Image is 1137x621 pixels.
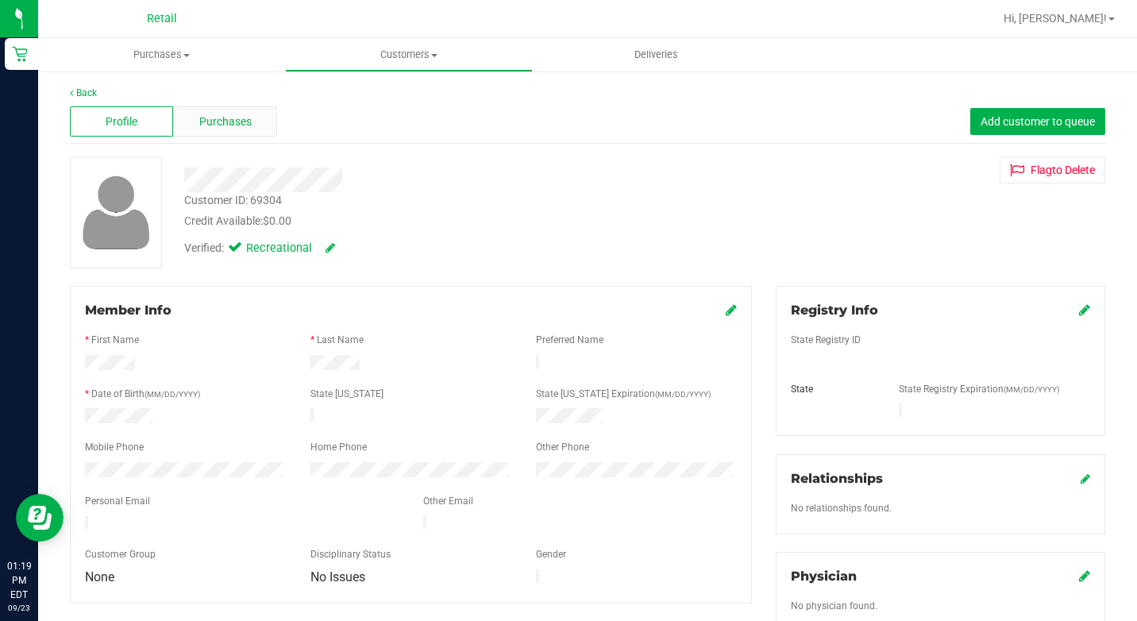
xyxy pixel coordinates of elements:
label: State Registry Expiration [899,382,1059,396]
span: Recreational [246,240,310,257]
span: No Issues [310,569,365,584]
label: State [US_STATE] [310,387,383,401]
inline-svg: Retail [12,46,28,62]
a: Purchases [38,38,285,71]
span: (MM/DD/YYYY) [145,390,200,399]
span: No physician found. [791,600,877,611]
a: Deliveries [533,38,780,71]
span: (MM/DD/YYYY) [1004,385,1059,394]
div: State [779,382,887,396]
label: Mobile Phone [85,440,144,454]
span: Profile [106,114,137,130]
span: Physician [791,569,857,584]
a: Customers [285,38,532,71]
span: Retail [147,12,177,25]
label: Date of Birth [91,387,200,401]
span: $0.00 [263,214,291,227]
iframe: Resource center [16,494,64,542]
span: Relationships [791,471,883,486]
label: Last Name [317,333,364,347]
button: Add customer to queue [970,108,1105,135]
span: Registry Info [791,303,878,318]
label: Home Phone [310,440,367,454]
span: Purchases [199,114,252,130]
label: State Registry ID [791,333,861,347]
label: Customer Group [85,547,156,561]
label: First Name [91,333,139,347]
span: Member Info [85,303,172,318]
label: Gender [536,547,566,561]
label: Other Email [423,494,473,508]
span: (MM/DD/YYYY) [655,390,711,399]
span: Hi, [PERSON_NAME]! [1004,12,1107,25]
label: No relationships found. [791,501,892,515]
p: 09/23 [7,602,31,614]
label: Preferred Name [536,333,603,347]
img: user-icon.png [75,172,158,253]
span: Deliveries [613,48,700,62]
span: Customers [286,48,531,62]
div: Verified: [184,240,335,257]
p: 01:19 PM EDT [7,559,31,602]
button: Flagto Delete [1000,156,1105,183]
div: Credit Available: [184,213,690,229]
div: Customer ID: 69304 [184,192,282,209]
a: Back [70,87,97,98]
label: State [US_STATE] Expiration [536,387,711,401]
label: Disciplinary Status [310,547,391,561]
span: Purchases [38,48,285,62]
label: Other Phone [536,440,589,454]
label: Personal Email [85,494,150,508]
span: Add customer to queue [981,115,1095,128]
span: None [85,569,114,584]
